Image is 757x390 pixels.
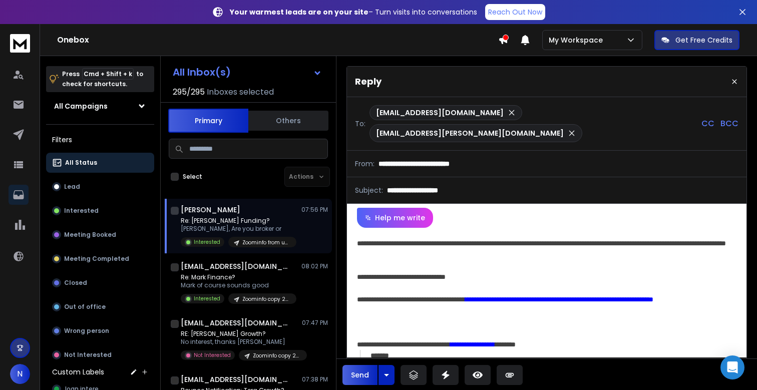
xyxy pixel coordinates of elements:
p: Out of office [64,303,106,311]
p: Get Free Credits [675,35,732,45]
p: Re: [PERSON_NAME] Funding? [181,217,296,225]
p: Reply [355,75,382,89]
label: Select [183,173,202,181]
button: Out of office [46,297,154,317]
p: Subject: [355,185,383,195]
button: N [10,364,30,384]
p: CC [701,118,714,130]
h3: Filters [46,133,154,147]
p: 07:56 PM [301,206,328,214]
h3: Inboxes selected [207,86,274,98]
h1: [PERSON_NAME] [181,205,240,215]
p: Not Interested [64,351,112,359]
p: My Workspace [549,35,607,45]
p: Closed [64,279,87,287]
h1: All Inbox(s) [173,67,231,77]
p: Zoominfo copy 230k [242,295,290,303]
p: Wrong person [64,327,109,335]
p: 08:02 PM [301,262,328,270]
p: Meeting Completed [64,255,129,263]
button: Interested [46,201,154,221]
p: Interested [194,238,220,246]
h1: [EMAIL_ADDRESS][DOMAIN_NAME] [181,318,291,328]
button: All Inbox(s) [165,62,330,82]
p: From: [355,159,374,169]
button: Others [248,110,328,132]
p: Reach Out Now [488,7,542,17]
h1: [EMAIL_ADDRESS][DOMAIN_NAME] [181,374,291,384]
a: Reach Out Now [485,4,545,20]
button: All Status [46,153,154,173]
p: Zoominfo from upwork guy maybe its a scam who knows [242,239,290,246]
h1: Onebox [57,34,498,46]
p: [PERSON_NAME], Are you broker or [181,225,296,233]
span: 295 / 295 [173,86,205,98]
h1: [EMAIL_ADDRESS][DOMAIN_NAME] +1 [181,261,291,271]
p: – Turn visits into conversations [230,7,477,17]
h3: Custom Labels [52,367,104,377]
p: 07:47 PM [302,319,328,327]
strong: Your warmest leads are on your site [230,7,368,17]
p: [EMAIL_ADDRESS][PERSON_NAME][DOMAIN_NAME] [376,128,564,138]
p: Not Interested [194,351,231,359]
p: BCC [720,118,738,130]
p: To: [355,119,365,129]
p: Re: Mark Finance? [181,273,296,281]
div: Open Intercom Messenger [720,355,744,379]
p: Meeting Booked [64,231,116,239]
button: Not Interested [46,345,154,365]
p: Mark of course sounds good [181,281,296,289]
p: No interest, thanks [PERSON_NAME] [181,338,301,346]
span: Cmd + Shift + k [82,68,134,80]
p: All Status [65,159,97,167]
p: 07:38 PM [302,375,328,383]
p: Interested [64,207,99,215]
button: Meeting Completed [46,249,154,269]
p: Press to check for shortcuts. [62,69,143,89]
button: Primary [168,109,248,133]
p: Interested [194,295,220,302]
button: All Campaigns [46,96,154,116]
p: Lead [64,183,80,191]
button: Lead [46,177,154,197]
button: Help me write [357,208,433,228]
h1: All Campaigns [54,101,108,111]
p: Zoominfo copy 230k [253,352,301,359]
button: Get Free Credits [654,30,739,50]
button: Wrong person [46,321,154,341]
button: Meeting Booked [46,225,154,245]
img: logo [10,34,30,53]
button: Closed [46,273,154,293]
p: RE: [PERSON_NAME] Growth? [181,330,301,338]
button: Send [342,365,377,385]
p: [EMAIL_ADDRESS][DOMAIN_NAME] [376,108,504,118]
